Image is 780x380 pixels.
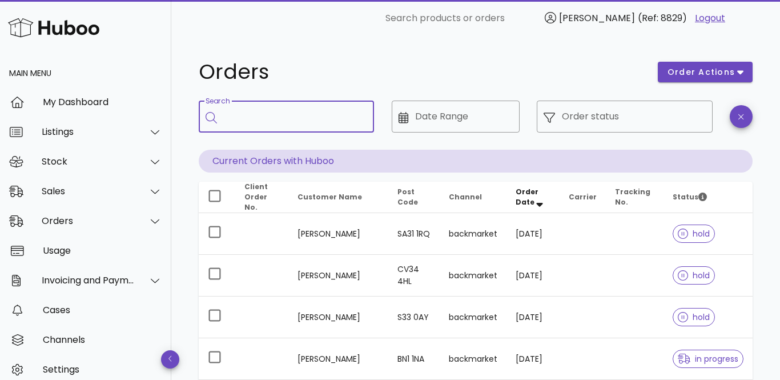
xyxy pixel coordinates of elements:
[449,192,482,202] span: Channel
[388,297,440,338] td: S33 0AY
[506,255,560,297] td: [DATE]
[638,11,687,25] span: (Ref: 8829)
[440,213,506,255] td: backmarket
[560,182,606,213] th: Carrier
[516,187,538,207] span: Order Date
[288,182,388,213] th: Customer Name
[440,255,506,297] td: backmarket
[695,11,725,25] a: Logout
[43,245,162,256] div: Usage
[297,192,362,202] span: Customer Name
[658,62,753,82] button: order actions
[506,338,560,380] td: [DATE]
[42,186,135,197] div: Sales
[664,182,753,213] th: Status
[42,156,135,167] div: Stock
[42,126,135,137] div: Listings
[42,215,135,226] div: Orders
[606,182,664,213] th: Tracking No.
[506,213,560,255] td: [DATE]
[397,187,418,207] span: Post Code
[43,97,162,107] div: My Dashboard
[678,313,710,321] span: hold
[388,213,440,255] td: SA31 1RQ
[288,338,388,380] td: [PERSON_NAME]
[506,182,560,213] th: Order Date: Sorted descending. Activate to remove sorting.
[199,150,753,173] p: Current Orders with Huboo
[288,255,388,297] td: [PERSON_NAME]
[569,192,597,202] span: Carrier
[388,182,440,213] th: Post Code
[506,297,560,338] td: [DATE]
[678,230,710,238] span: hold
[43,364,162,375] div: Settings
[199,62,644,82] h1: Orders
[559,11,635,25] span: [PERSON_NAME]
[244,182,268,212] span: Client Order No.
[43,305,162,315] div: Cases
[206,97,230,106] label: Search
[43,334,162,345] div: Channels
[678,271,710,279] span: hold
[288,213,388,255] td: [PERSON_NAME]
[288,297,388,338] td: [PERSON_NAME]
[440,297,506,338] td: backmarket
[235,182,288,213] th: Client Order No.
[673,192,707,202] span: Status
[388,255,440,297] td: CV34 4HL
[440,338,506,380] td: backmarket
[615,187,650,207] span: Tracking No.
[42,275,135,286] div: Invoicing and Payments
[388,338,440,380] td: BN1 1NA
[678,355,738,363] span: in progress
[667,66,735,78] span: order actions
[8,15,99,40] img: Huboo Logo
[440,182,506,213] th: Channel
